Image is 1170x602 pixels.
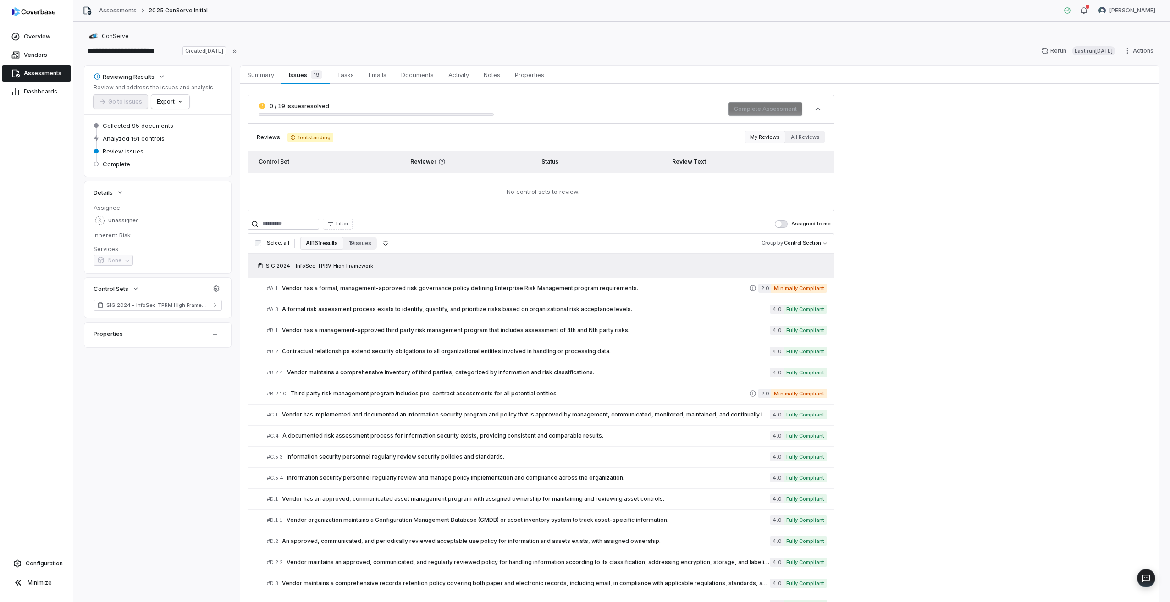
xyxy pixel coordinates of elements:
a: Assessments [99,7,137,14]
span: Vendor organization maintains a Configuration Management Database (CMDB) or asset inventory syste... [287,516,770,524]
a: #A.3A formal risk assessment process exists to identify, quantify, and prioritize risks based on ... [267,299,827,320]
span: 4.0 [770,305,783,314]
span: Vendor maintains a comprehensive records retention policy covering both paper and electronic reco... [282,580,770,587]
span: Vendors [24,51,47,59]
span: Tasks [333,69,358,81]
span: # B.2 [267,348,278,355]
span: 2025 ConServe Initial [149,7,208,14]
a: Configuration [4,555,69,572]
span: # B.2.10 [267,390,287,397]
span: A documented risk assessment process for information security exists, providing consistent and co... [282,432,770,439]
button: https://conserve-arm.com/ConServe [86,28,132,44]
span: Fully Compliant [784,515,827,525]
span: 4.0 [770,410,783,419]
span: Information security personnel regularly review security policies and standards. [287,453,770,460]
button: Travis Helton avatar[PERSON_NAME] [1093,4,1161,17]
button: Actions [1121,44,1159,58]
button: Reviewing Results [91,68,168,85]
span: Fully Compliant [784,368,827,377]
span: # C.5.4 [267,475,283,482]
span: # A.3 [267,306,278,313]
span: Select all [267,240,289,246]
span: 2.0 [758,284,771,293]
span: Third party risk management program includes pre-contract assessments for all potential entities. [290,390,749,397]
a: #B.2.10Third party risk management program includes pre-contract assessments for all potential en... [267,383,827,404]
a: Overview [2,28,71,45]
span: Configuration [26,560,63,567]
p: Review and address the issues and analysis [94,84,213,91]
button: Assigned to me [775,220,788,228]
span: # D.2 [267,538,278,545]
span: 0 / 19 issues resolved [270,103,329,109]
button: Export [151,95,189,109]
span: Fully Compliant [784,431,827,440]
span: # C.1 [267,411,278,418]
span: Collected 95 documents [103,121,173,130]
span: # C.4 [267,432,279,439]
span: 4.0 [770,347,783,356]
a: Vendors [2,47,71,63]
span: Details [94,188,113,197]
span: A formal risk assessment process exists to identify, quantify, and prioritize risks based on orga... [282,306,770,313]
span: 4.0 [770,515,783,525]
label: Assigned to me [775,220,831,228]
img: Travis Helton avatar [1098,7,1106,14]
span: Contractual relationships extend security obligations to all organizational entities involved in ... [282,348,770,355]
span: Fully Compliant [784,347,827,356]
a: Dashboards [2,83,71,100]
span: Status [541,158,558,165]
a: SIG 2024 - InfoSec TPRM High Framework [94,300,222,311]
span: [PERSON_NAME] [1109,7,1155,14]
span: Vendor maintains an approved, communicated, and regularly reviewed policy for handling informatio... [287,558,770,566]
span: # D.1 [267,496,278,503]
span: Review Text [672,158,706,165]
span: Documents [397,69,437,81]
span: Summary [244,69,278,81]
button: All 161 results [300,237,343,250]
span: 4.0 [770,558,783,567]
span: Vendor has a management-approved third party risk management program that includes assessment of ... [282,327,770,334]
a: #C.5.3Information security personnel regularly review security policies and standards.4.0Fully Co... [267,447,827,467]
span: 4.0 [770,536,783,546]
button: RerunLast run[DATE] [1036,44,1121,58]
dt: Services [94,245,222,253]
div: Review filter [745,131,825,143]
dt: Assignee [94,203,222,212]
span: Reviewer [410,158,530,165]
span: SIG 2024 - InfoSec TPRM High Framework [266,262,373,269]
button: Copy link [227,43,243,59]
span: Fully Compliant [784,494,827,503]
span: Properties [511,69,548,81]
span: Dashboards [24,88,57,95]
span: Minimally Compliant [771,284,827,293]
span: Fully Compliant [784,326,827,335]
button: Control Sets [91,280,142,297]
span: Vendor has implemented and documented an information security program and policy that is approved... [282,411,770,418]
span: Overview [24,33,50,40]
span: ConServe [102,33,129,40]
span: Complete [103,160,130,168]
img: logo-D7KZi-bG.svg [12,7,55,16]
span: # D.2.2 [267,559,283,566]
a: #D.3Vendor maintains a comprehensive records retention policy covering both paper and electronic ... [267,573,827,594]
span: Reviews [257,134,280,141]
span: 4.0 [770,431,783,440]
span: Assessments [24,70,61,77]
span: # B.1 [267,327,278,334]
span: An approved, communicated, and periodically reviewed acceptable use policy for information and as... [282,537,770,545]
button: Minimize [4,574,69,592]
a: #D.1Vendor has an approved, communicated asset management program with assigned ownership for mai... [267,489,827,509]
a: #C.5.4Information security personnel regularly review and manage policy implementation and compli... [267,468,827,488]
span: # D.1.1 [267,517,283,524]
span: Fully Compliant [784,473,827,482]
a: #B.1Vendor has a management-approved third party risk management program that includes assessment... [267,320,827,341]
span: Filter [336,220,348,227]
span: 4.0 [770,368,783,377]
span: Review issues [103,147,143,155]
span: 4.0 [770,473,783,482]
span: 4.0 [770,494,783,503]
span: Fully Compliant [784,536,827,546]
span: 4.0 [770,452,783,461]
span: Notes [480,69,504,81]
span: 4.0 [770,579,783,588]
